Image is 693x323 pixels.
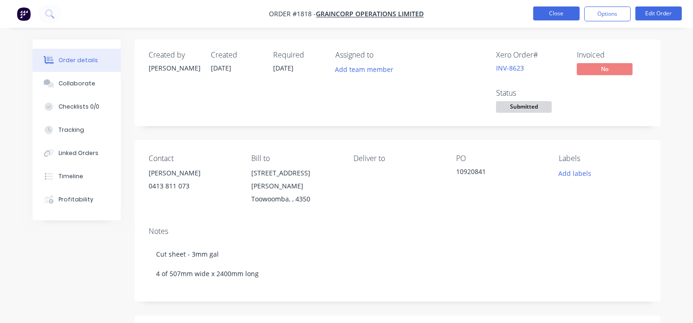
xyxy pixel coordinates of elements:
[59,126,84,134] div: Tracking
[59,149,98,157] div: Linked Orders
[59,195,93,204] div: Profitability
[330,63,399,76] button: Add team member
[577,63,633,75] span: No
[149,180,236,193] div: 0413 811 073
[211,51,262,59] div: Created
[335,63,399,76] button: Add team member
[251,154,339,163] div: Bill to
[149,240,647,288] div: Cut sheet - 3mm gal 4 of 507mm wide x 2400mm long
[251,167,339,206] div: [STREET_ADDRESS][PERSON_NAME]Toowoomba, , 4350
[33,72,121,95] button: Collaborate
[273,64,294,72] span: [DATE]
[33,142,121,165] button: Linked Orders
[456,167,544,180] div: 10920841
[335,51,428,59] div: Assigned to
[251,167,339,193] div: [STREET_ADDRESS][PERSON_NAME]
[316,10,424,19] a: GrainCorp Operations Limited
[59,172,83,181] div: Timeline
[17,7,31,21] img: Factory
[456,154,544,163] div: PO
[584,6,631,21] button: Options
[269,10,316,19] span: Order #1818 -
[149,167,236,180] div: [PERSON_NAME]
[496,64,524,72] a: INV-8623
[554,167,596,179] button: Add labels
[149,227,647,236] div: Notes
[273,51,324,59] div: Required
[33,49,121,72] button: Order details
[496,51,566,59] div: Xero Order #
[496,101,552,113] span: Submitted
[211,64,231,72] span: [DATE]
[635,6,682,20] button: Edit Order
[33,95,121,118] button: Checklists 0/0
[33,188,121,211] button: Profitability
[149,167,236,196] div: [PERSON_NAME]0413 811 073
[59,56,98,65] div: Order details
[496,89,566,97] div: Status
[533,6,580,20] button: Close
[149,154,236,163] div: Contact
[559,154,647,163] div: Labels
[33,118,121,142] button: Tracking
[33,165,121,188] button: Timeline
[149,51,200,59] div: Created by
[59,79,95,88] div: Collaborate
[577,51,647,59] div: Invoiced
[149,63,200,73] div: [PERSON_NAME]
[59,103,99,111] div: Checklists 0/0
[496,101,552,115] button: Submitted
[354,154,442,163] div: Deliver to
[251,193,339,206] div: Toowoomba, , 4350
